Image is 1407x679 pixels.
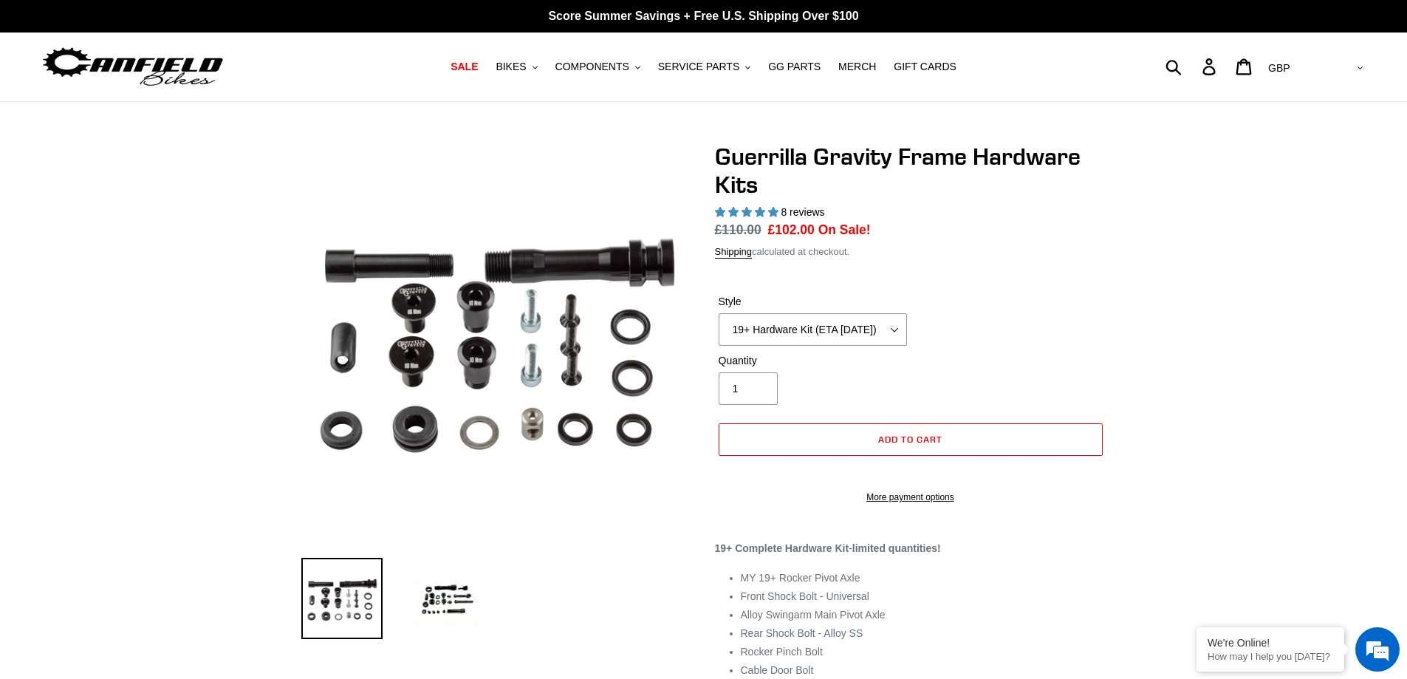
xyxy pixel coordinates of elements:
a: More payment options [719,491,1103,504]
li: MY 19+ Rocker Pivot Axle [741,570,1106,586]
img: Canfield Bikes [41,44,225,90]
label: Style [719,294,907,310]
p: How may I help you today? [1208,651,1333,662]
a: MERCH [831,57,883,77]
button: COMPONENTS [548,57,648,77]
a: GIFT CARDS [886,57,964,77]
input: Search [1174,50,1211,83]
li: Rocker Pinch Bolt [741,644,1106,660]
h1: Guerrilla Gravity Frame Hardware Kits [715,143,1106,199]
span: COMPONENTS [555,61,629,73]
p: - [715,541,1106,556]
button: Add to cart [719,423,1103,456]
a: SALE [443,57,485,77]
span: SALE [451,61,478,73]
span: 5.00 stars [715,206,781,218]
strong: 19+ Complete Hardware Kit [715,542,849,554]
s: £110.00 [715,222,761,237]
a: Shipping [715,246,753,259]
strong: limited quantities! [852,542,941,554]
li: Rear Shock Bolt - Alloy SS [741,626,1106,641]
button: SERVICE PARTS [651,57,758,77]
span: 8 reviews [781,206,824,218]
span: GG PARTS [768,61,821,73]
div: calculated at checkout. [715,245,1106,259]
span: BIKES [496,61,526,73]
span: MERCH [838,61,876,73]
span: SERVICE PARTS [658,61,739,73]
span: Add to cart [878,434,942,445]
li: Front Shock Bolt - Universal [741,589,1106,604]
img: Load image into Gallery viewer, Guerrilla Gravity Frame Hardware Kits [301,558,383,639]
div: We're Online! [1208,637,1333,649]
span: On Sale! [818,220,871,239]
span: £102.00 [768,222,815,237]
img: Load image into Gallery viewer, Guerrilla Gravity Frame Hardware Kits [405,558,486,639]
li: Cable Door Bolt [741,663,1106,678]
span: GIFT CARDS [894,61,956,73]
a: GG PARTS [761,57,828,77]
label: Quantity [719,353,907,369]
li: Alloy Swingarm Main Pivot Axle [741,607,1106,623]
button: BIKES [488,57,544,77]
